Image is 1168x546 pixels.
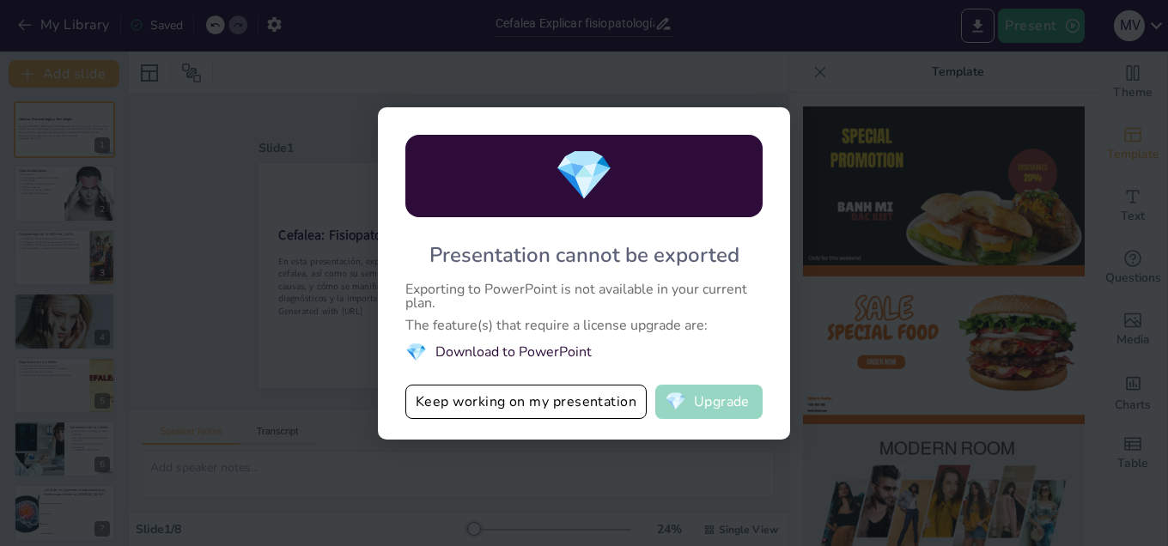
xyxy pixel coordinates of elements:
span: diamond [405,341,427,364]
button: Keep working on my presentation [405,385,647,419]
div: The feature(s) that require a license upgrade are: [405,318,763,332]
li: Download to PowerPoint [405,341,763,364]
span: diamond [554,143,614,209]
div: Presentation cannot be exported [429,241,739,269]
div: Exporting to PowerPoint is not available in your current plan. [405,282,763,310]
button: diamondUpgrade [655,385,763,419]
span: diamond [665,393,686,410]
